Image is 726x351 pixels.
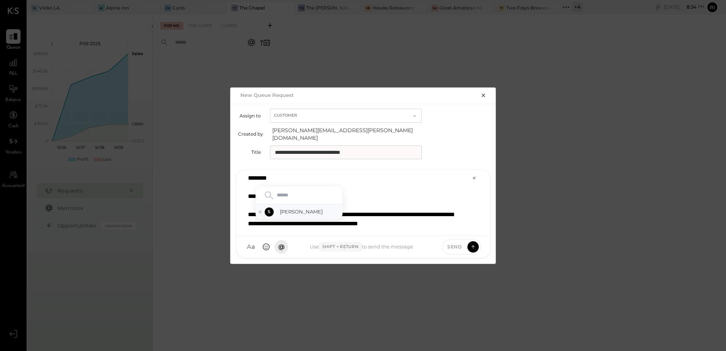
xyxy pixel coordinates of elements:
label: Created by [238,131,263,137]
button: @ [275,240,288,254]
label: Assign to [238,113,261,119]
button: Customer [270,109,422,123]
span: [PERSON_NAME] [280,208,339,215]
h2: New Queue Request [240,92,294,98]
label: Title [238,149,261,155]
button: Aa [244,240,258,254]
div: Use to send the message [288,242,435,251]
span: a [251,243,255,251]
span: S [268,209,271,215]
span: @ [278,243,285,251]
span: Send [447,243,462,250]
div: Select suzanne - Offline [256,204,342,220]
span: [PERSON_NAME][EMAIL_ADDRESS][PERSON_NAME][DOMAIN_NAME] [272,126,424,142]
span: Shift + Return [319,242,362,251]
